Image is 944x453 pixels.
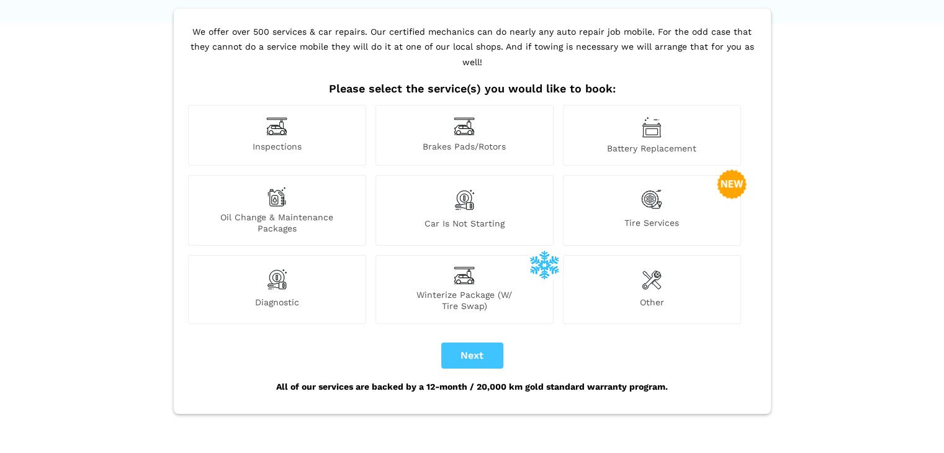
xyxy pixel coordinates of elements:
span: Brakes Pads/Rotors [376,141,553,154]
span: Battery Replacement [564,143,740,154]
span: Inspections [189,141,366,154]
span: Car is not starting [376,218,553,234]
span: Other [564,297,740,312]
span: Winterize Package (W/ Tire Swap) [376,289,553,312]
span: Diagnostic [189,297,366,312]
img: winterize-icon_1.png [529,249,559,279]
img: new-badge-2-48.png [717,169,747,199]
span: Oil Change & Maintenance Packages [189,212,366,234]
span: Tire Services [564,217,740,234]
div: All of our services are backed by a 12-month / 20,000 km gold standard warranty program. [185,369,760,405]
p: We offer over 500 services & car repairs. Our certified mechanics can do nearly any auto repair j... [185,24,760,83]
h2: Please select the service(s) you would like to book: [185,82,760,96]
button: Next [441,343,503,369]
